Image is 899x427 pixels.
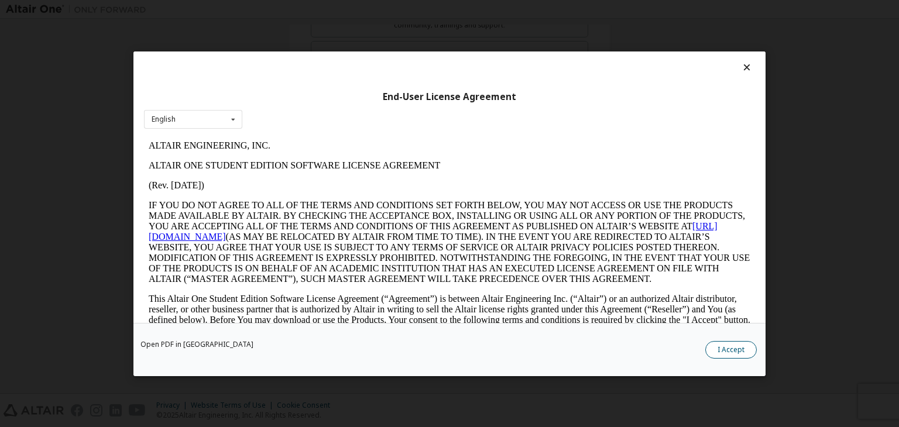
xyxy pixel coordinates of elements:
p: IF YOU DO NOT AGREE TO ALL OF THE TERMS AND CONDITIONS SET FORTH BELOW, YOU MAY NOT ACCESS OR USE... [5,64,606,149]
a: Open PDF in [GEOGRAPHIC_DATA] [140,341,253,348]
button: I Accept [705,341,757,359]
div: End-User License Agreement [144,91,755,102]
a: [URL][DOMAIN_NAME] [5,85,574,106]
p: This Altair One Student Edition Software License Agreement (“Agreement”) is between Altair Engine... [5,158,606,200]
p: ALTAIR ONE STUDENT EDITION SOFTWARE LICENSE AGREEMENT [5,25,606,35]
p: ALTAIR ENGINEERING, INC. [5,5,606,15]
p: (Rev. [DATE]) [5,44,606,55]
div: English [152,116,176,123]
